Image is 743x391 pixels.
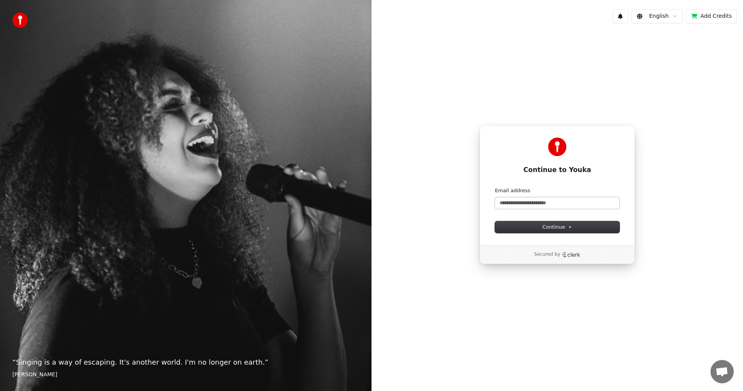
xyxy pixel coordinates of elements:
label: Email address [495,187,530,194]
a: Clerk logo [562,252,580,257]
p: Secured by [534,251,560,258]
button: Continue [495,221,620,233]
p: “ Singing is a way of escaping. It's another world. I'm no longer on earth. ” [12,357,359,368]
img: youka [12,12,28,28]
div: Open chat [710,360,734,383]
span: Continue [543,224,572,231]
button: Add Credits [686,9,737,23]
h1: Continue to Youka [495,165,620,175]
footer: [PERSON_NAME] [12,371,359,379]
img: Youka [548,138,567,156]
